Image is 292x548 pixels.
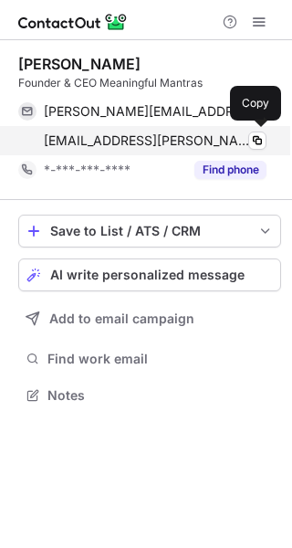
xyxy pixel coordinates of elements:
[18,302,281,335] button: Add to email campaign
[50,224,249,238] div: Save to List / ATS / CRM
[18,346,281,372] button: Find work email
[18,55,141,73] div: [PERSON_NAME]
[50,268,245,282] span: AI write personalized message
[18,215,281,248] button: save-profile-one-click
[18,383,281,408] button: Notes
[47,387,274,404] span: Notes
[18,258,281,291] button: AI write personalized message
[18,75,281,91] div: Founder & CEO Meaningful Mantras
[47,351,274,367] span: Find work email
[44,132,253,149] span: [EMAIL_ADDRESS][PERSON_NAME][DOMAIN_NAME]
[18,11,128,33] img: ContactOut v5.3.10
[49,311,194,326] span: Add to email campaign
[44,103,253,120] span: [PERSON_NAME][EMAIL_ADDRESS][DOMAIN_NAME]
[194,161,266,179] button: Reveal Button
